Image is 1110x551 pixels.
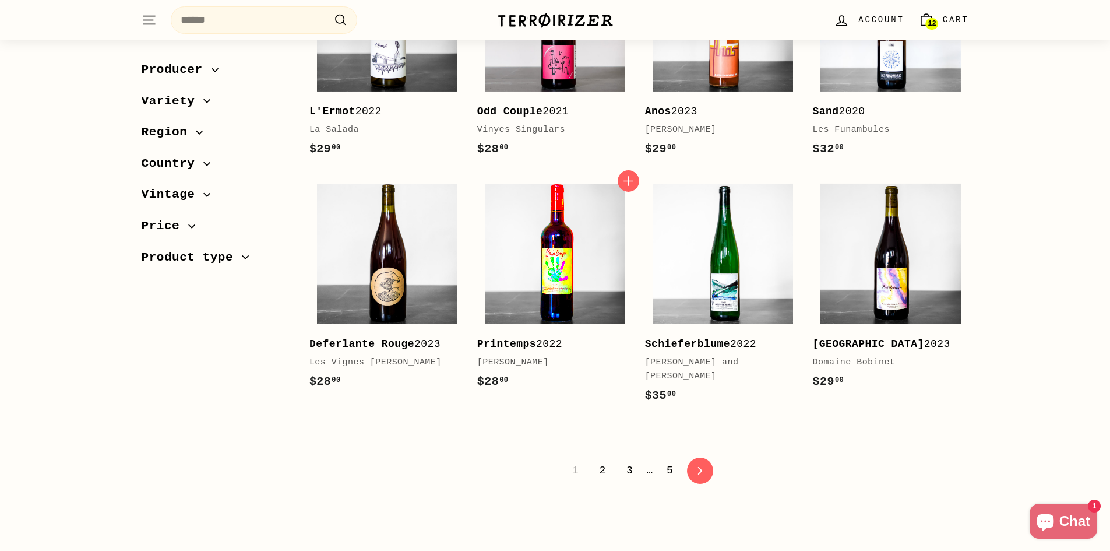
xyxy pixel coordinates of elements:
div: Vinyes Singulars [477,123,622,137]
b: Odd Couple [477,106,543,117]
inbox-online-store-chat: Shopify online store chat [1026,504,1101,542]
b: Printemps [477,338,536,350]
div: 2022 [645,336,790,353]
span: $29 [813,375,844,388]
a: Account [827,3,911,37]
span: Price [142,216,189,236]
button: Vintage [142,182,291,213]
span: $29 [309,142,341,156]
b: Anos [645,106,671,117]
span: Country [142,154,204,174]
span: Account [858,13,904,26]
span: Producer [142,60,212,80]
b: [GEOGRAPHIC_DATA] [813,338,924,350]
sup: 00 [332,143,340,152]
span: 1 [565,461,586,480]
div: 2021 [477,103,622,120]
span: $35 [645,389,676,402]
a: Cart [911,3,976,37]
b: Sand [813,106,839,117]
sup: 00 [499,376,508,384]
span: Region [142,122,196,142]
span: Vintage [142,185,204,205]
div: Domaine Bobinet [813,356,957,370]
b: Schieferblume [645,338,730,350]
b: Deferlante Rouge [309,338,414,350]
sup: 00 [667,143,676,152]
a: [GEOGRAPHIC_DATA]2023Domaine Bobinet [813,176,969,403]
div: [PERSON_NAME] and [PERSON_NAME] [645,356,790,384]
span: $32 [813,142,844,156]
div: 2022 [477,336,622,353]
div: 2023 [813,336,957,353]
div: La Salada [309,123,454,137]
a: 5 [660,461,680,480]
span: Cart [943,13,969,26]
button: Variety [142,89,291,120]
a: 2 [592,461,612,480]
sup: 00 [499,143,508,152]
div: [PERSON_NAME] [477,356,622,370]
sup: 00 [667,390,676,398]
button: Product type [142,245,291,276]
sup: 00 [835,143,844,152]
div: 2023 [309,336,454,353]
button: Price [142,213,291,245]
span: $28 [477,142,509,156]
sup: 00 [835,376,844,384]
span: $29 [645,142,676,156]
button: Producer [142,57,291,89]
div: Les Vignes [PERSON_NAME] [309,356,454,370]
b: L'Ermot [309,106,355,117]
span: $28 [477,375,509,388]
div: [PERSON_NAME] [645,123,790,137]
a: Printemps2022[PERSON_NAME] [477,176,633,403]
sup: 00 [332,376,340,384]
div: 2022 [309,103,454,120]
a: 3 [619,461,640,480]
span: … [646,465,653,476]
span: $28 [309,375,341,388]
span: 12 [928,20,936,28]
span: Product type [142,248,242,268]
span: Variety [142,92,204,111]
div: 2020 [813,103,957,120]
a: Deferlante Rouge2023Les Vignes [PERSON_NAME] [309,176,466,403]
button: Country [142,151,291,183]
div: 2023 [645,103,790,120]
a: Schieferblume2022[PERSON_NAME] and [PERSON_NAME] [645,176,801,417]
button: Region [142,120,291,151]
div: Les Funambules [813,123,957,137]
